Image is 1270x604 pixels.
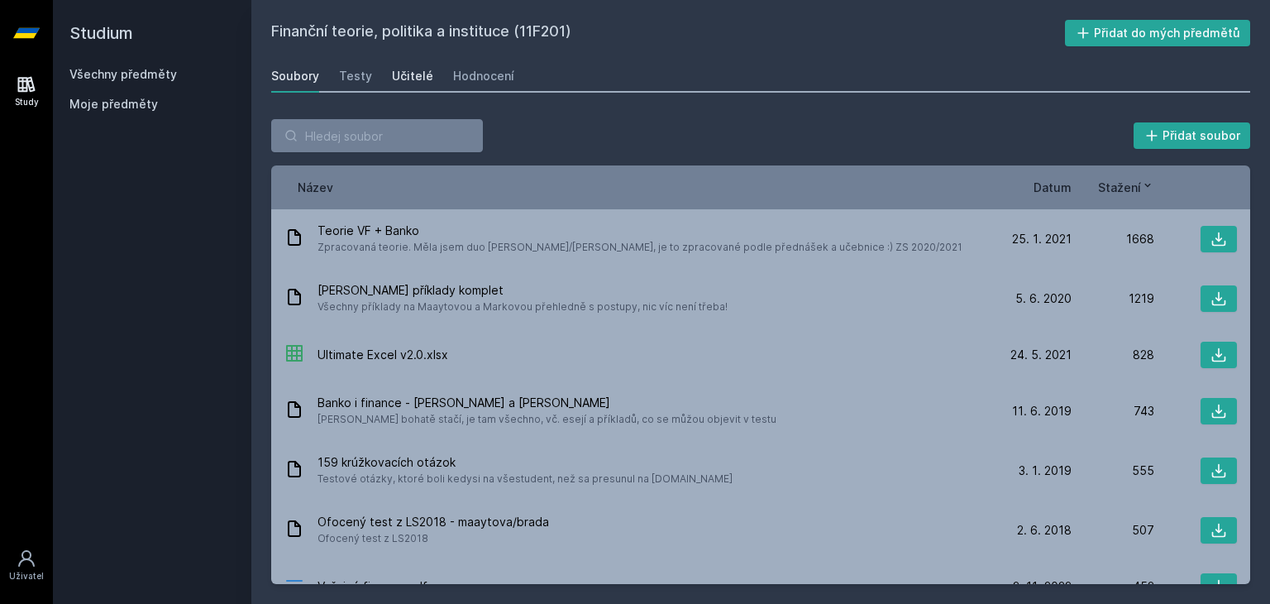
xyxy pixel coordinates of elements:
div: PDF [284,575,304,599]
a: Všechny předměty [69,67,177,81]
span: 25. 1. 2021 [1012,231,1072,247]
span: Stažení [1098,179,1141,196]
span: 2. 11. 2022 [1013,578,1072,595]
span: 3. 1. 2019 [1019,463,1072,479]
div: Učitelé [392,68,433,84]
span: 24. 5. 2021 [1010,347,1072,363]
h2: Finanční teorie, politika a instituce (11F201) [271,20,1065,46]
span: Moje předměty [69,96,158,113]
span: Testové otázky, ktoré boli kedysi na všestudent, než sa presunul na [DOMAIN_NAME] [317,471,733,487]
span: Banko i finance - [PERSON_NAME] a [PERSON_NAME] [317,395,776,411]
span: Ofocený test z LS2018 - maaytova/brada [317,514,549,530]
div: Uživatel [9,570,44,582]
span: Zpracovaná teorie. Měla jsem duo [PERSON_NAME]/[PERSON_NAME], je to zpracované podle přednášek a ... [317,239,962,256]
div: Study [15,96,39,108]
span: Ultimate Excel v2.0.xlsx [317,347,448,363]
a: Soubory [271,60,319,93]
button: Název [298,179,333,196]
span: 5. 6. 2020 [1015,290,1072,307]
span: 159 krúžkovacích otázok [317,454,733,471]
button: Stažení [1098,179,1154,196]
div: 555 [1072,463,1154,479]
a: Hodnocení [453,60,514,93]
span: Ofocený test z LS2018 [317,530,549,547]
a: Study [3,66,50,117]
button: Datum [1034,179,1072,196]
span: [PERSON_NAME] příklady komplet [317,282,728,299]
span: 2. 6. 2018 [1017,522,1072,539]
button: Přidat do mých předmětů [1065,20,1251,46]
div: 743 [1072,403,1154,419]
span: Teorie VF + Banko [317,223,962,239]
a: Uživatel [3,540,50,591]
div: 507 [1072,522,1154,539]
a: Testy [339,60,372,93]
div: 828 [1072,347,1154,363]
button: Přidat soubor [1134,122,1251,149]
span: Veřejné finance.pdf [317,578,427,595]
div: 452 [1072,578,1154,595]
input: Hledej soubor [271,119,483,152]
span: Všechny příklady na Maaytovou a Markovou přehledně s postupy, nic víc není třeba! [317,299,728,315]
span: [PERSON_NAME] bohatě stačí, je tam všechno, vč. esejí a příkladů, co se můžou objevit v testu [317,411,776,428]
div: Soubory [271,68,319,84]
div: Hodnocení [453,68,514,84]
span: 11. 6. 2019 [1012,403,1072,419]
div: 1668 [1072,231,1154,247]
div: Testy [339,68,372,84]
div: XLSX [284,343,304,367]
div: 1219 [1072,290,1154,307]
a: Učitelé [392,60,433,93]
